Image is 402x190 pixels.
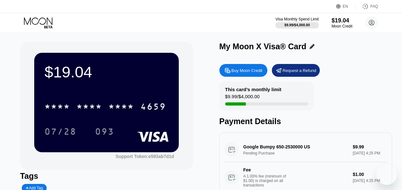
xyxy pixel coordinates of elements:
[353,178,387,183] div: [DATE] 4:25 PM
[225,94,260,102] div: $9.99 / $4,000.00
[272,64,320,77] div: Request a Refund
[140,102,166,113] div: 4659
[336,3,356,10] div: EN
[376,164,397,185] iframe: Button to launch messaging window, conversation in progress
[219,42,306,51] div: My Moon X Visa® Card
[284,23,310,27] div: $9.99 / $4,000.00
[95,127,114,138] div: 093
[275,17,319,21] div: Visa Monthly Spend Limit
[232,68,263,73] div: Buy Moon Credit
[219,64,267,77] div: Buy Moon Credit
[332,17,352,24] div: $19.04
[343,4,348,9] div: EN
[219,117,392,126] div: Payment Details
[356,3,378,10] div: FAQ
[283,68,316,73] div: Request a Refund
[243,167,288,172] div: Fee
[243,174,291,187] div: A 1.00% fee (minimum of $1.00) is charged on all transactions
[332,24,352,28] div: Moon Credit
[40,123,81,139] div: 07/28
[370,4,378,9] div: FAQ
[44,63,169,81] div: $19.04
[116,154,174,159] div: Support Token:e593ab7d1d
[90,123,119,139] div: 093
[44,127,76,138] div: 07/28
[353,172,387,177] div: $1.00
[275,17,319,28] div: Visa Monthly Spend Limit$9.99/$4,000.00
[20,171,193,181] div: Tags
[332,17,352,28] div: $19.04Moon Credit
[225,87,281,92] div: This card’s monthly limit
[116,154,174,159] div: Support Token: e593ab7d1d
